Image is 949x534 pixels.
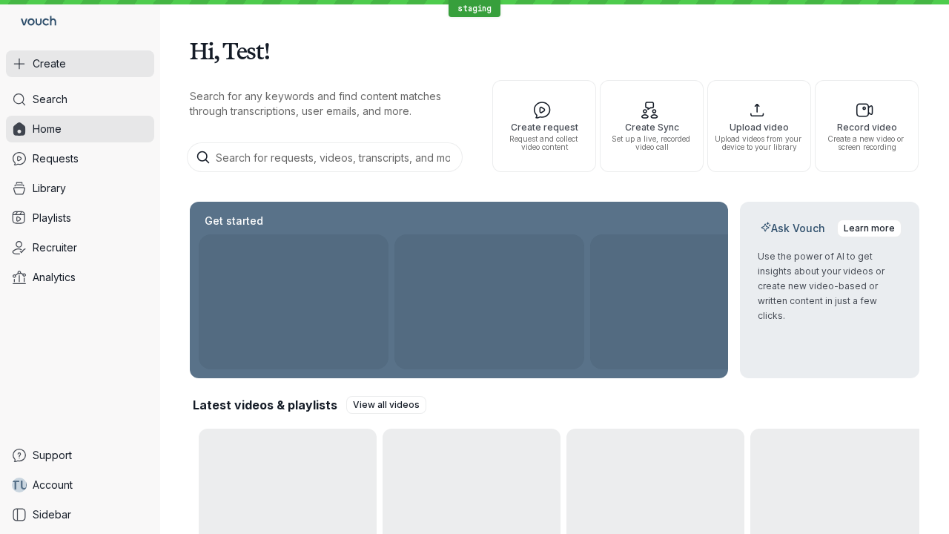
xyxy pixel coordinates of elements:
span: Learn more [844,221,895,236]
span: Upload videos from your device to your library [714,135,804,151]
p: Search for any keywords and find content matches through transcriptions, user emails, and more. [190,89,466,119]
a: Learn more [837,220,902,237]
a: Recruiter [6,234,154,261]
a: Home [6,116,154,142]
button: Upload videoUpload videos from your device to your library [707,80,811,172]
span: Create a new video or screen recording [821,135,912,151]
h2: Get started [202,214,266,228]
span: Account [33,478,73,492]
span: Create [33,56,66,71]
button: Create [6,50,154,77]
a: Support [6,442,154,469]
span: Library [33,181,66,196]
a: Analytics [6,264,154,291]
span: Set up a live, recorded video call [606,135,697,151]
span: U [20,478,28,492]
span: Create Sync [606,122,697,132]
span: View all videos [353,398,420,412]
h1: Hi, Test! [190,30,919,71]
a: Library [6,175,154,202]
input: Search for requests, videos, transcripts, and more... [187,142,463,172]
a: Playlists [6,205,154,231]
span: Home [33,122,62,136]
p: Use the power of AI to get insights about your videos or create new video-based or written conten... [758,249,902,323]
span: T [11,478,20,492]
a: Search [6,86,154,113]
button: Create SyncSet up a live, recorded video call [600,80,704,172]
span: Playlists [33,211,71,225]
h2: Latest videos & playlists [193,397,337,413]
span: Support [33,448,72,463]
h2: Ask Vouch [758,221,828,236]
span: Search [33,92,67,107]
button: Create requestRequest and collect video content [492,80,596,172]
span: Recruiter [33,240,77,255]
span: Record video [821,122,912,132]
span: Request and collect video content [499,135,589,151]
span: Requests [33,151,79,166]
span: Analytics [33,270,76,285]
a: TUAccount [6,472,154,498]
span: Sidebar [33,507,71,522]
a: Sidebar [6,501,154,528]
button: Record videoCreate a new video or screen recording [815,80,919,172]
span: Upload video [714,122,804,132]
a: Go to homepage [6,6,62,39]
span: Create request [499,122,589,132]
a: View all videos [346,396,426,414]
a: Requests [6,145,154,172]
